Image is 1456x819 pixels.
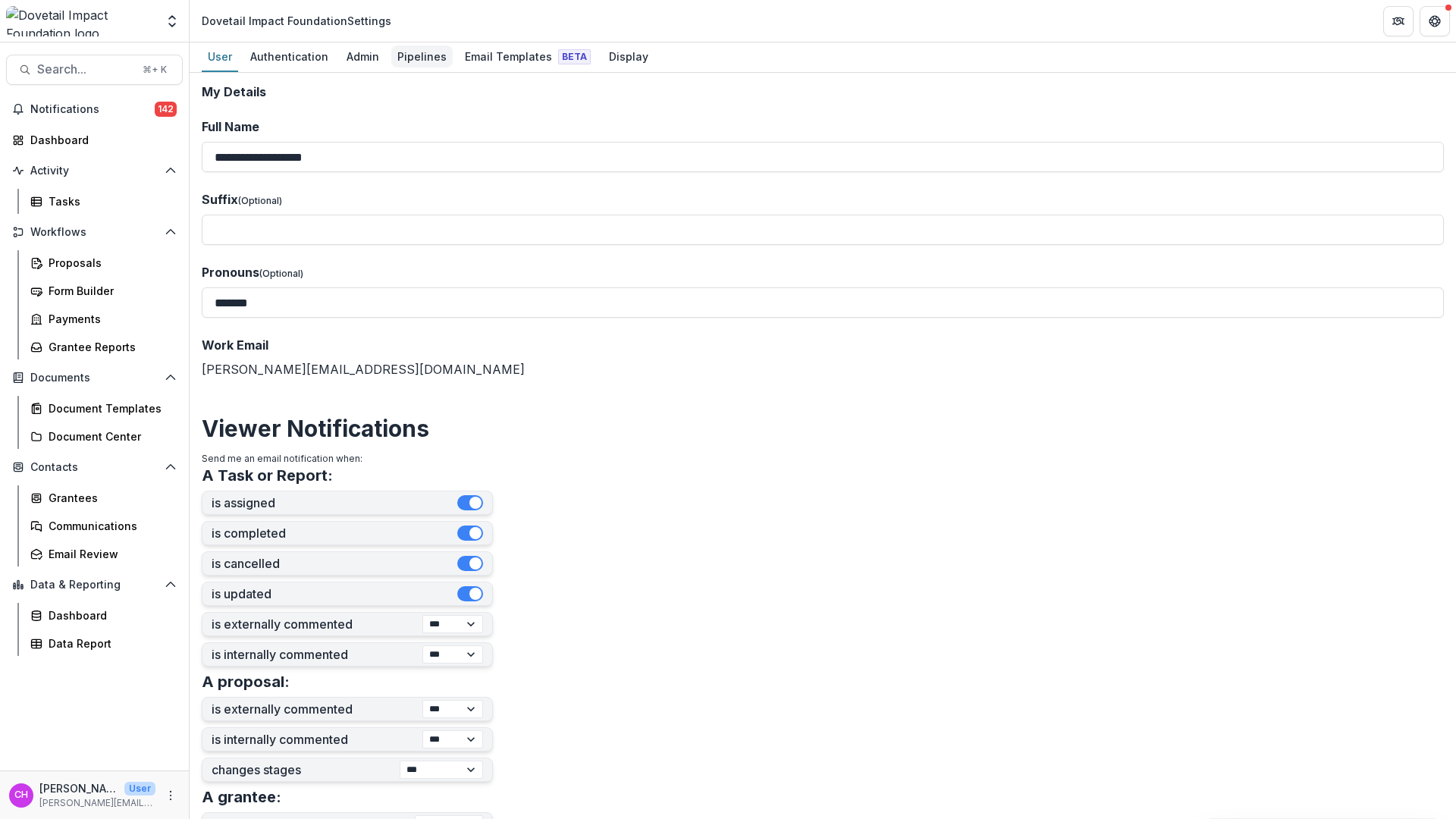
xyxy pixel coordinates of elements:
[212,496,457,510] label: is assigned
[30,132,171,148] div: Dashboard
[24,485,183,510] a: Grantees
[6,455,183,479] button: Open Contacts
[30,579,158,591] span: Data & Reporting
[6,573,183,597] button: Open Data & Reporting
[259,268,303,279] span: (Optional)
[49,490,171,506] div: Grantees
[24,541,183,566] a: Email Review
[202,673,290,691] h3: A proposal:
[162,786,180,805] button: More
[30,165,158,177] span: Activity
[49,546,171,562] div: Email Review
[30,226,158,239] span: Workflows
[124,782,155,795] p: User
[202,336,1444,378] div: [PERSON_NAME][EMAIL_ADDRESS][DOMAIN_NAME]
[202,45,238,67] div: User
[37,62,133,77] span: Search...
[340,45,385,67] div: Admin
[49,283,171,299] div: Form Builder
[212,733,422,747] label: is internally commented
[202,42,238,72] a: User
[212,557,457,571] label: is cancelled
[6,6,155,36] img: Dovetail Impact Foundation logo
[24,513,183,538] a: Communications
[6,158,183,183] button: Open Activity
[24,189,183,214] a: Tasks
[212,617,422,632] label: is externally commented
[391,42,453,72] a: Pipelines
[212,763,400,777] label: changes stages
[49,607,171,623] div: Dashboard
[24,603,183,628] a: Dashboard
[30,103,155,116] span: Notifications
[24,424,183,449] a: Document Center
[459,45,597,67] div: Email Templates
[30,461,158,474] span: Contacts
[340,42,385,72] a: Admin
[6,55,183,85] button: Search...
[1383,6,1414,36] button: Partners
[202,85,1444,99] h2: My Details
[558,49,591,64] span: Beta
[24,334,183,359] a: Grantee Reports
[14,790,28,800] div: Courtney Eker Hardy
[212,587,457,601] label: is updated
[24,396,183,421] a: Document Templates
[1420,6,1450,36] button: Get Help
[196,10,397,32] nav: breadcrumb
[24,250,183,275] a: Proposals
[49,193,171,209] div: Tasks
[202,466,333,485] h3: A Task or Report:
[24,631,183,656] a: Data Report
[162,6,183,36] button: Open entity switcher
[6,97,183,121] button: Notifications142
[202,337,268,353] span: Work Email
[49,635,171,651] div: Data Report
[202,13,391,29] div: Dovetail Impact Foundation Settings
[603,42,654,72] a: Display
[238,195,282,206] span: (Optional)
[49,339,171,355] div: Grantee Reports
[49,311,171,327] div: Payments
[603,45,654,67] div: Display
[49,428,171,444] div: Document Center
[6,127,183,152] a: Dashboard
[24,278,183,303] a: Form Builder
[49,400,171,416] div: Document Templates
[49,518,171,534] div: Communications
[244,42,334,72] a: Authentication
[391,45,453,67] div: Pipelines
[244,45,334,67] div: Authentication
[49,255,171,271] div: Proposals
[202,265,259,280] span: Pronouns
[202,788,281,806] h3: A grantee:
[24,306,183,331] a: Payments
[212,702,422,717] label: is externally commented
[202,453,362,464] span: Send me an email notification when:
[6,366,183,390] button: Open Documents
[39,780,118,796] p: [PERSON_NAME] [PERSON_NAME]
[459,42,597,72] a: Email Templates Beta
[39,796,155,810] p: [PERSON_NAME][EMAIL_ADDRESS][DOMAIN_NAME]
[202,192,238,207] span: Suffix
[212,648,422,662] label: is internally commented
[30,372,158,384] span: Documents
[140,61,170,78] div: ⌘ + K
[6,220,183,244] button: Open Workflows
[155,102,177,117] span: 142
[202,415,1444,442] h2: Viewer Notifications
[212,526,457,541] label: is completed
[202,119,259,134] span: Full Name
